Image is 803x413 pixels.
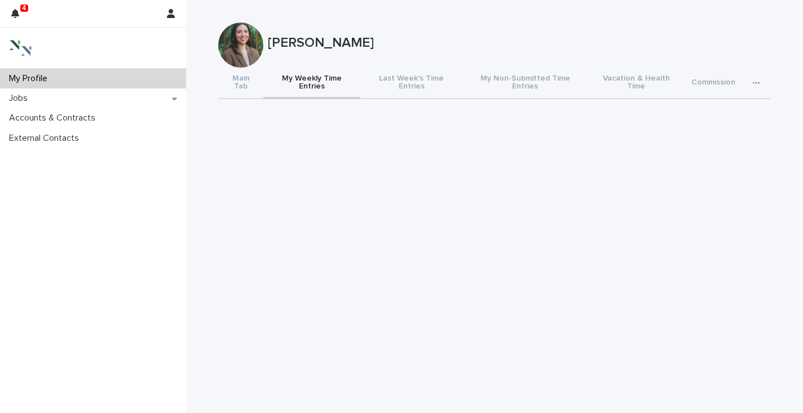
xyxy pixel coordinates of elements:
button: My Non-Submitted Time Entries [462,68,588,99]
div: 4 [11,7,26,27]
p: 4 [22,4,26,12]
button: Last Week's Time Entries [360,68,462,99]
p: [PERSON_NAME] [268,35,766,51]
img: 3bAFpBnQQY6ys9Fa9hsD [9,37,32,59]
button: Commission [685,68,742,99]
button: Vacation & Health Time [588,68,685,99]
p: External Contacts [5,133,88,144]
p: My Profile [5,73,56,84]
button: Main Tab [218,68,263,99]
p: Accounts & Contracts [5,113,104,123]
p: Jobs [5,93,37,104]
button: My Weekly Time Entries [263,68,360,99]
